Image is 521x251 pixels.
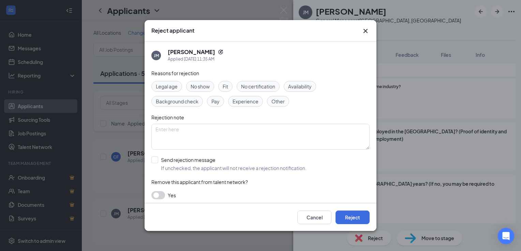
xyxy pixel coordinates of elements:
span: Fit [223,83,228,90]
span: Yes [168,191,176,199]
svg: Cross [361,27,370,35]
span: No certification [241,83,275,90]
h3: Reject applicant [151,27,194,34]
span: Reasons for rejection [151,70,199,76]
span: Rejection note [151,114,184,120]
span: Legal age [156,83,178,90]
span: Availability [288,83,312,90]
span: Background check [156,98,198,105]
svg: Reapply [218,49,223,55]
span: No show [191,83,210,90]
span: Remove this applicant from talent network? [151,179,248,185]
button: Reject [336,211,370,224]
button: Cancel [297,211,331,224]
span: Other [271,98,285,105]
span: Pay [211,98,220,105]
div: Open Intercom Messenger [498,228,514,244]
h5: [PERSON_NAME] [168,48,215,56]
div: JM [154,53,159,58]
button: Close [361,27,370,35]
div: Applied [DATE] 11:35 AM [168,56,223,63]
span: Experience [233,98,258,105]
